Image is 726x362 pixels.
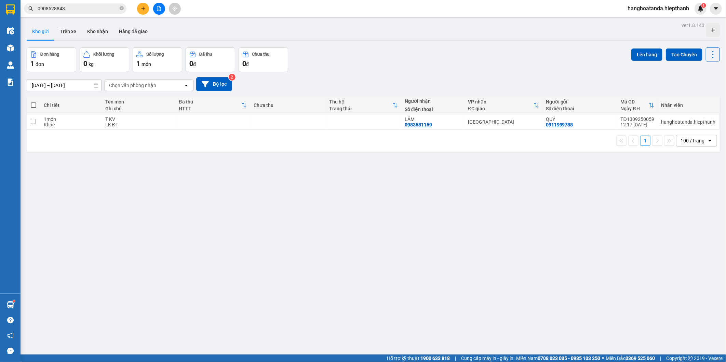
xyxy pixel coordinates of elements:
button: Tạo Chuyến [666,48,702,61]
button: Đơn hàng1đơn [27,47,76,72]
span: 0 [83,59,87,68]
img: warehouse-icon [7,61,14,69]
div: Chưa thu [254,102,322,108]
div: QUÝ [546,116,614,122]
div: Đơn hàng [40,52,59,57]
span: đ [246,61,249,67]
img: icon-new-feature [698,5,704,12]
span: ⚪️ [602,357,604,360]
input: Select a date range. [27,80,102,91]
div: T KV [105,116,172,122]
svg: open [707,138,713,143]
img: solution-icon [7,79,14,86]
div: hanghoatanda.hiepthanh [661,119,716,125]
span: Miền Nam [516,354,600,362]
button: caret-down [710,3,722,15]
div: 1 món [44,116,98,122]
div: ĐC giao [468,106,534,111]
span: Cung cấp máy in - giấy in: [461,354,514,362]
button: 1 [640,136,650,146]
button: file-add [153,3,165,15]
strong: 1900 633 818 [420,356,450,361]
input: Tìm tên, số ĐT hoặc mã đơn [38,5,118,12]
div: Trạng thái [329,106,392,111]
span: đ [193,61,196,67]
button: Khối lượng0kg [80,47,129,72]
div: Người gửi [546,99,614,105]
div: Mã GD [621,99,649,105]
div: Đã thu [199,52,212,57]
span: hanghoatanda.hiepthanh [622,4,695,13]
div: Số lượng [146,52,164,57]
div: LK ĐT [105,122,172,127]
span: kg [89,61,94,67]
div: LÂM [405,116,461,122]
button: Số lượng1món [133,47,182,72]
button: Bộ lọc [196,77,232,91]
span: món [142,61,151,67]
strong: 0708 023 035 - 0935 103 250 [538,356,600,361]
span: notification [7,332,14,339]
button: aim [169,3,181,15]
div: 12:17 [DATE] [621,122,654,127]
div: Người nhận [405,98,461,104]
span: plus [141,6,146,11]
th: Toggle SortBy [617,96,658,114]
span: search [28,6,33,11]
span: file-add [157,6,161,11]
span: | [660,354,661,362]
div: Đã thu [179,99,241,105]
button: Đã thu0đ [186,47,235,72]
span: 1 [136,59,140,68]
sup: 1 [13,300,15,302]
img: logo-vxr [6,4,15,15]
div: 0911999788 [546,122,573,127]
div: Khác [44,122,98,127]
div: Tên món [105,99,172,105]
span: close-circle [120,5,124,12]
span: 0 [242,59,246,68]
th: Toggle SortBy [175,96,250,114]
div: 100 / trang [681,137,704,144]
span: đơn [36,61,44,67]
span: 1 [30,59,34,68]
svg: open [184,83,189,88]
div: Nhân viên [661,102,716,108]
img: warehouse-icon [7,301,14,308]
span: 0 [189,59,193,68]
div: HTTT [179,106,241,111]
button: Lên hàng [631,48,662,61]
button: plus [137,3,149,15]
span: close-circle [120,6,124,10]
strong: 0369 525 060 [626,356,655,361]
sup: 1 [701,3,706,8]
span: caret-down [713,5,719,12]
div: [GEOGRAPHIC_DATA] [468,119,539,125]
button: Kho gửi [27,23,54,40]
div: Ngày ĐH [621,106,649,111]
div: TĐ1309250059 [621,116,654,122]
div: Số điện thoại [405,107,461,112]
button: Kho nhận [82,23,113,40]
span: question-circle [7,317,14,323]
div: VP nhận [468,99,534,105]
div: 0983581159 [405,122,432,127]
div: Khối lượng [93,52,114,57]
sup: 2 [229,74,236,81]
img: warehouse-icon [7,27,14,34]
th: Toggle SortBy [465,96,542,114]
span: Hỗ trợ kỹ thuật: [387,354,450,362]
div: Chọn văn phòng nhận [109,82,156,89]
div: Chưa thu [252,52,270,57]
img: warehouse-icon [7,44,14,52]
span: | [455,354,456,362]
div: Chi tiết [44,102,98,108]
span: aim [172,6,177,11]
div: Tạo kho hàng mới [706,23,720,37]
div: Ghi chú [105,106,172,111]
span: 1 [702,3,705,8]
th: Toggle SortBy [326,96,401,114]
button: Chưa thu0đ [239,47,288,72]
button: Trên xe [54,23,82,40]
span: copyright [688,356,693,361]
